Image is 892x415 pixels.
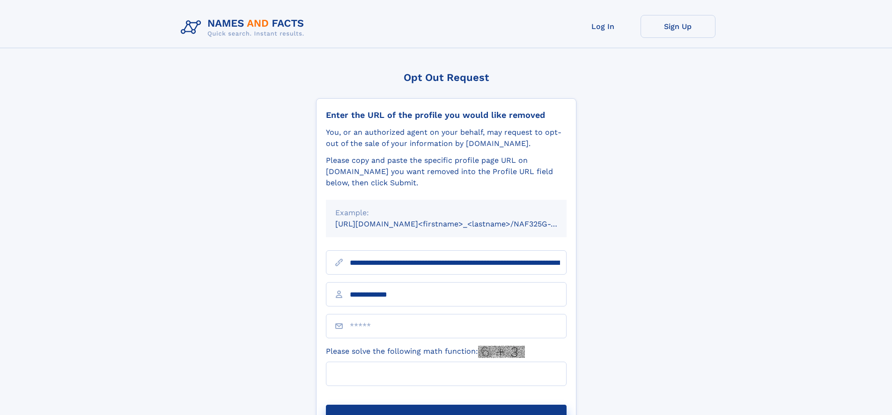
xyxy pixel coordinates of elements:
div: Please copy and paste the specific profile page URL on [DOMAIN_NAME] you want removed into the Pr... [326,155,567,189]
label: Please solve the following math function: [326,346,525,358]
div: Enter the URL of the profile you would like removed [326,110,567,120]
a: Sign Up [641,15,715,38]
div: Example: [335,207,557,218]
div: You, or an authorized agent on your behalf, may request to opt-out of the sale of your informatio... [326,127,567,149]
img: Logo Names and Facts [177,15,312,40]
div: Opt Out Request [316,72,576,83]
a: Log In [566,15,641,38]
small: [URL][DOMAIN_NAME]<firstname>_<lastname>/NAF325G-xxxxxxxx [335,219,584,228]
